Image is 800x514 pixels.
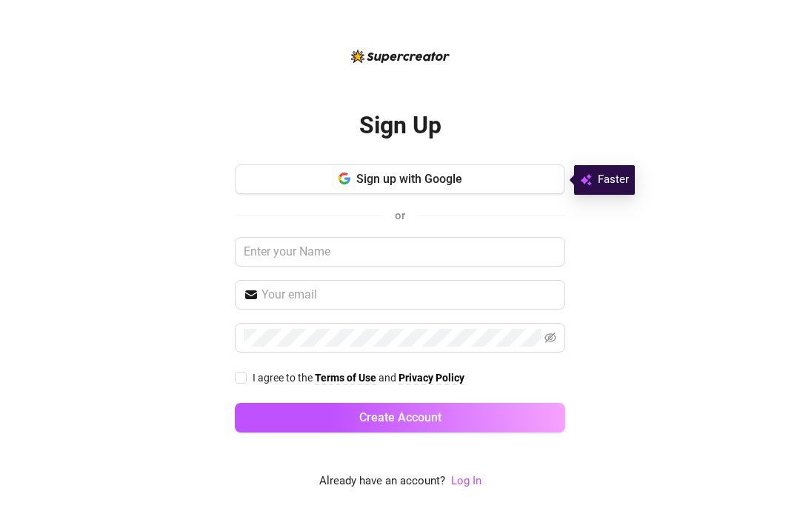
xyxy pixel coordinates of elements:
[544,332,556,344] span: eye-invisible
[395,209,405,222] span: or
[315,372,376,385] a: Terms of Use
[235,403,565,433] button: Create Account
[451,473,481,490] a: Log In
[399,372,464,385] a: Privacy Policy
[580,171,592,189] img: svg%3e
[319,473,445,490] span: Already have an account?
[235,164,565,194] button: Sign up with Google
[399,372,464,384] strong: Privacy Policy
[359,410,441,424] span: Create Account
[315,372,376,384] strong: Terms of Use
[598,171,629,189] span: Faster
[359,110,441,141] h2: Sign Up
[451,474,481,487] a: Log In
[261,286,556,304] input: Your email
[356,172,462,186] span: Sign up with Google
[379,372,399,384] span: and
[253,372,315,384] span: I agree to the
[235,237,565,267] input: Enter your Name
[351,50,450,63] img: logo-BBDzfeDw.svg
